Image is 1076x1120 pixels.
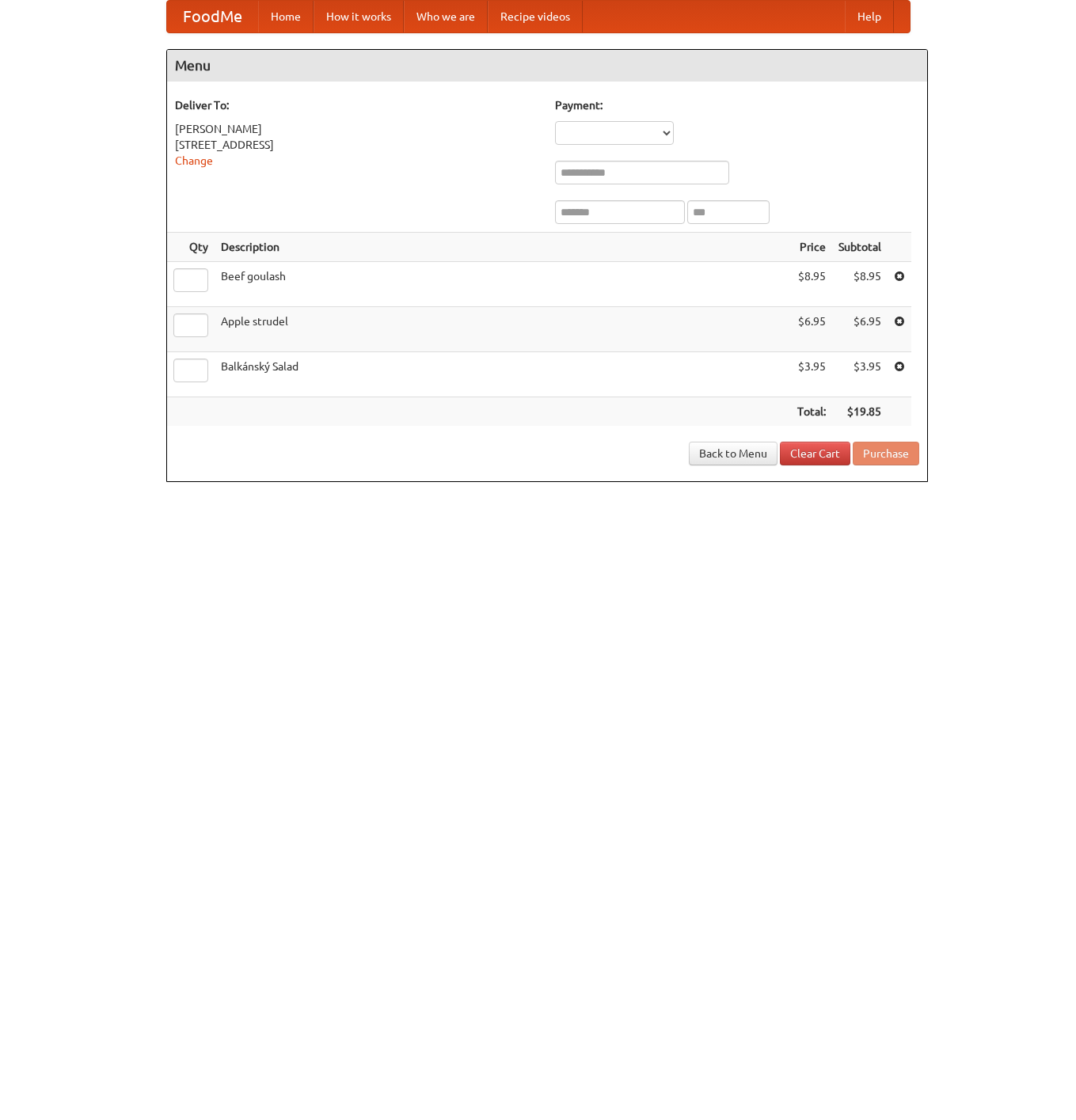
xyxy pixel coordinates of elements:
[167,50,927,82] h4: Menu
[791,307,832,352] td: $6.95
[175,154,213,167] a: Change
[832,397,888,427] th: $19.85
[175,97,539,113] h5: Deliver To:
[832,352,888,397] td: $3.95
[167,1,258,32] a: FoodMe
[258,1,314,32] a: Home
[791,233,832,262] th: Price
[167,233,215,262] th: Qty
[314,1,404,32] a: How it works
[488,1,583,32] a: Recipe videos
[215,307,791,352] td: Apple strudel
[791,262,832,307] td: $8.95
[853,442,919,465] button: Purchase
[845,1,894,32] a: Help
[832,262,888,307] td: $8.95
[215,262,791,307] td: Beef goulash
[791,352,832,397] td: $3.95
[404,1,488,32] a: Who we are
[215,352,791,397] td: Balkánský Salad
[175,121,539,137] div: [PERSON_NAME]
[175,137,539,153] div: [STREET_ADDRESS]
[832,307,888,352] td: $6.95
[791,397,832,427] th: Total:
[555,97,919,113] h5: Payment:
[215,233,791,262] th: Description
[780,442,850,465] a: Clear Cart
[689,442,778,465] a: Back to Menu
[832,233,888,262] th: Subtotal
